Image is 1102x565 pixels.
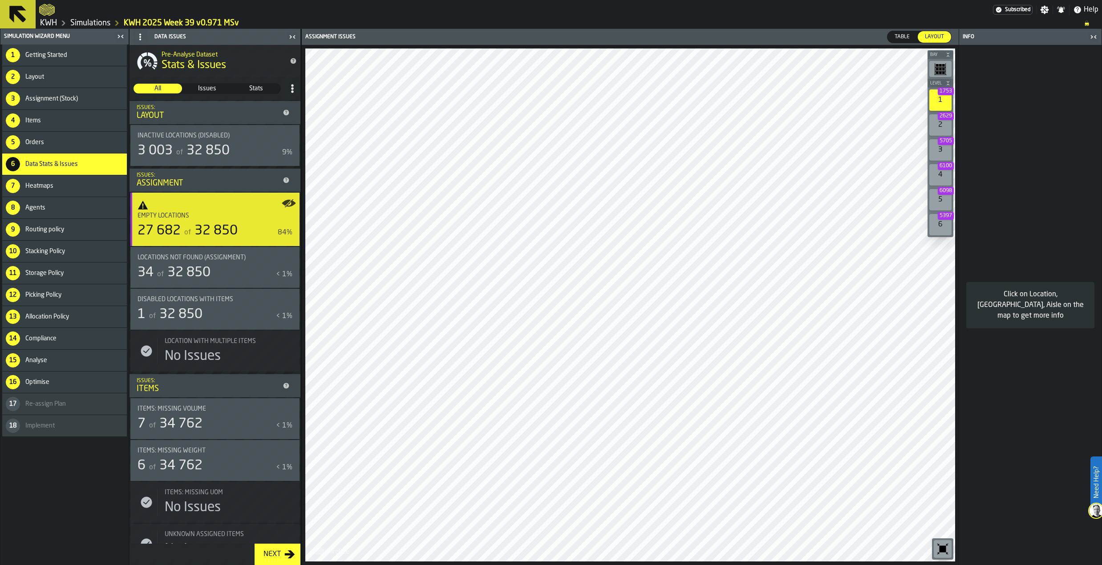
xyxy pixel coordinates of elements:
span: Bay [928,52,944,57]
div: Data Issues [131,30,286,44]
div: Menu Subscription [993,5,1033,15]
div: button-toolbar-undefined [928,137,953,162]
span: 34 762 [159,417,203,431]
div: Title [138,405,292,412]
div: No Issues [165,500,221,516]
div: 5 [929,189,952,210]
div: 7 [138,416,146,432]
div: 27 682 [138,223,181,239]
div: Title [138,447,282,454]
label: button-switch-multi-Issues [182,83,232,94]
div: 16 [6,375,20,389]
a: logo-header [307,542,357,560]
span: 34 762 [159,459,203,472]
div: stat-Locations not found (Assignment) [130,247,300,288]
span: 1753 [938,87,954,95]
div: stat-Items: Missing Volume [130,398,300,439]
span: Items [25,117,41,124]
div: button-toolbar-undefined [928,59,953,79]
div: Title [165,338,292,345]
div: 17 [6,397,20,411]
div: 1 [138,307,146,323]
li: menu Agents [2,197,127,219]
div: 18 [6,419,20,433]
span: Layout [921,33,948,41]
div: Title [138,254,292,261]
div: < 1% [276,269,292,280]
div: Title [138,447,292,454]
span: Location with multiple Items [165,338,256,345]
span: Assignment (Stock) [25,95,78,102]
div: thumb [183,84,231,93]
span: Table [891,33,913,41]
header: Assignment issues [302,29,959,45]
span: Issues [183,84,231,93]
a: logo-header [39,2,55,18]
div: button-toolbar-undefined [928,187,953,212]
label: button-switch-multi-Table [887,31,917,43]
span: 32 850 [167,266,211,279]
li: menu Compliance [2,328,127,350]
label: button-switch-multi-All [133,83,182,94]
div: Items [137,384,279,394]
span: Picking Policy [25,291,61,299]
span: of [149,313,156,320]
span: Stats [232,84,280,93]
div: 6 [6,157,20,171]
span: Subscribed [1005,7,1030,13]
span: 32 850 [194,224,238,238]
div: thumb [887,31,917,43]
div: stat-Location with multiple Items [130,331,300,371]
li: menu Assignment (Stock) [2,88,127,110]
div: thumb [134,84,182,93]
span: Re-assign Plan [25,400,66,408]
div: 6 [929,214,952,235]
span: Items: Missing Weight [138,447,206,454]
li: menu Heatmaps [2,175,127,197]
span: of [149,464,156,471]
span: Analyse [25,357,47,364]
span: 6098 [938,187,954,195]
span: threshold:50 [138,200,292,210]
span: Routing policy [25,226,64,233]
div: 3 [6,92,20,106]
span: of [157,271,164,278]
span: Layout [25,73,44,81]
li: menu Stacking Policy [2,241,127,262]
div: Click on Location, [GEOGRAPHIC_DATA], Aisle on the map to get more info [973,289,1087,321]
div: stat-Items: Missing Weight [130,440,300,481]
div: 2 [6,70,20,84]
li: menu Re-assign Plan [2,393,127,415]
header: Info [959,29,1102,45]
button: button- [928,50,953,59]
div: 1 [929,89,952,111]
li: menu Optimise [2,371,127,393]
div: 3 [929,139,952,161]
nav: Breadcrumb [39,18,1098,28]
div: 3 003 [138,143,173,159]
div: thumb [918,31,951,43]
div: Simulation Wizard Menu [2,33,114,40]
span: Empty locations [138,212,189,219]
div: 15 [6,353,20,367]
span: Disabled locations with Items [138,296,233,303]
div: Title [165,531,292,538]
div: Info [961,34,1087,40]
span: Help [1084,4,1098,15]
div: Issues: [137,378,279,384]
div: 6 [138,458,146,474]
li: menu Orders [2,132,127,153]
div: Issues: [137,172,279,178]
a: link-to-/wh/i/4fb45246-3b77-4bb5-b880-c337c3c5facb [40,18,57,28]
span: 32 850 [159,308,203,321]
span: Allocation Policy [25,313,69,320]
span: Inactive Locations (Disabled) [138,132,230,139]
div: stat-Empty locations [130,193,300,246]
button: button- [928,79,953,88]
label: Need Help? [1091,457,1101,507]
span: Locations not found (Assignment) [138,254,246,261]
span: 32 850 [186,144,230,157]
div: stat-Disabled locations with Items [130,289,300,330]
div: No Issues [165,541,221,557]
div: 7 [6,179,20,193]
